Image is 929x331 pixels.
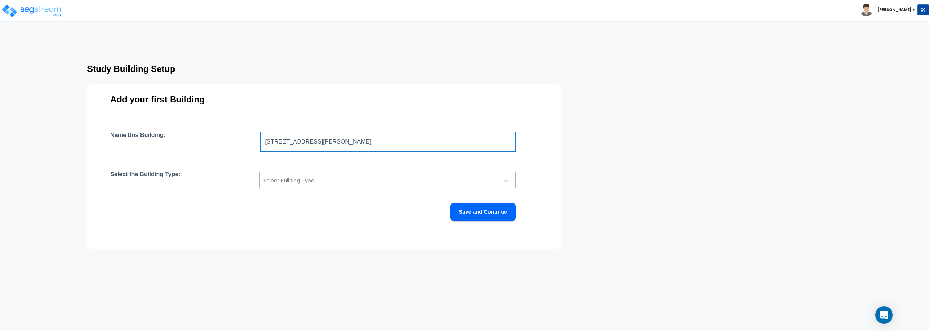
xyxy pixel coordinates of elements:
img: logo_pro_r.png [1,4,63,18]
h4: Select the Building Type: [110,171,180,189]
button: Save and Continue [450,203,516,221]
b: [PERSON_NAME] [877,7,912,12]
h3: Study Building Setup [87,64,613,74]
div: Open Intercom Messenger [875,306,893,324]
img: avatar.png [860,4,873,16]
h3: Add your first Building [110,94,537,105]
h4: Name this Building: [110,132,165,152]
input: Building Name [260,132,516,152]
